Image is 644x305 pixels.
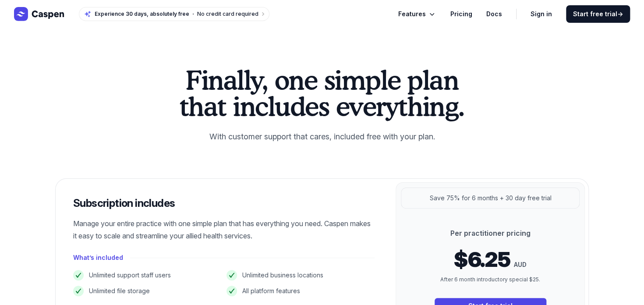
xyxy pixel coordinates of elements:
[175,67,469,119] h2: Finally, one simple plan that includes everything.
[617,10,623,18] span: →
[435,275,546,284] p: After 6 month introductory special $25.
[95,11,189,18] span: Experience 30 days, absolutely free
[398,9,436,19] button: Features
[226,270,375,280] li: Unlimited business locations
[453,249,510,270] span: $6.25
[573,10,623,18] span: Start free trial
[197,11,258,17] span: No credit card required
[73,217,375,242] p: Manage your entire practice with one simple plan that has everything you need. Caspen makes it ea...
[531,9,552,19] a: Sign in
[73,286,221,296] li: Unlimited file storage
[73,196,375,210] h3: Subscription includes
[175,130,469,144] p: With customer support that cares, included free with your plan.
[450,9,472,19] a: Pricing
[430,193,552,203] p: Save 75% for 6 months + 30 day free trial
[398,9,426,19] span: Features
[79,7,269,21] a: Experience 30 days, absolutely freeNo credit card required
[73,270,221,280] li: Unlimited support staff users
[226,286,375,296] li: All platform features
[435,228,546,238] p: Per practitioner pricing
[486,9,502,19] a: Docs
[566,5,630,23] a: Start free trial
[513,259,527,270] span: AUD
[73,252,123,263] h4: What’s included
